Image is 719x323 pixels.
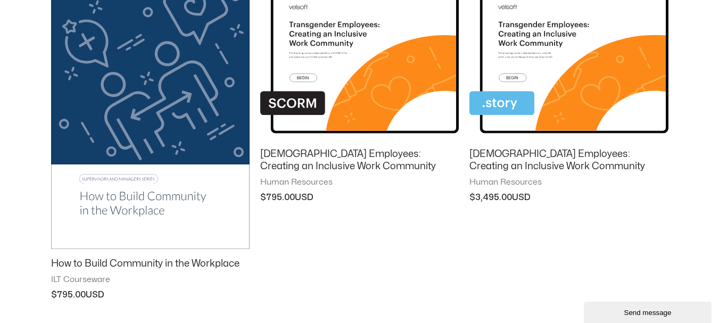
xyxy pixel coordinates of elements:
[584,300,714,323] iframe: chat widget
[260,193,295,202] bdi: 795.00
[469,148,668,173] h2: [DEMOGRAPHIC_DATA] Employees: Creating an Inclusive Work Community
[260,148,459,178] a: [DEMOGRAPHIC_DATA] Employees: Creating an Inclusive Work Community
[260,177,459,188] span: Human Resources
[51,275,250,285] span: ILT Courseware
[469,193,475,202] span: $
[51,258,250,275] a: How to Build Community in the Workplace
[469,177,668,188] span: Human Resources
[469,193,512,202] bdi: 3,495.00
[469,148,668,178] a: [DEMOGRAPHIC_DATA] Employees: Creating an Inclusive Work Community
[260,193,266,202] span: $
[51,258,250,270] h2: How to Build Community in the Workplace
[51,291,86,299] bdi: 795.00
[51,291,57,299] span: $
[260,148,459,173] h2: [DEMOGRAPHIC_DATA] Employees: Creating an Inclusive Work Community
